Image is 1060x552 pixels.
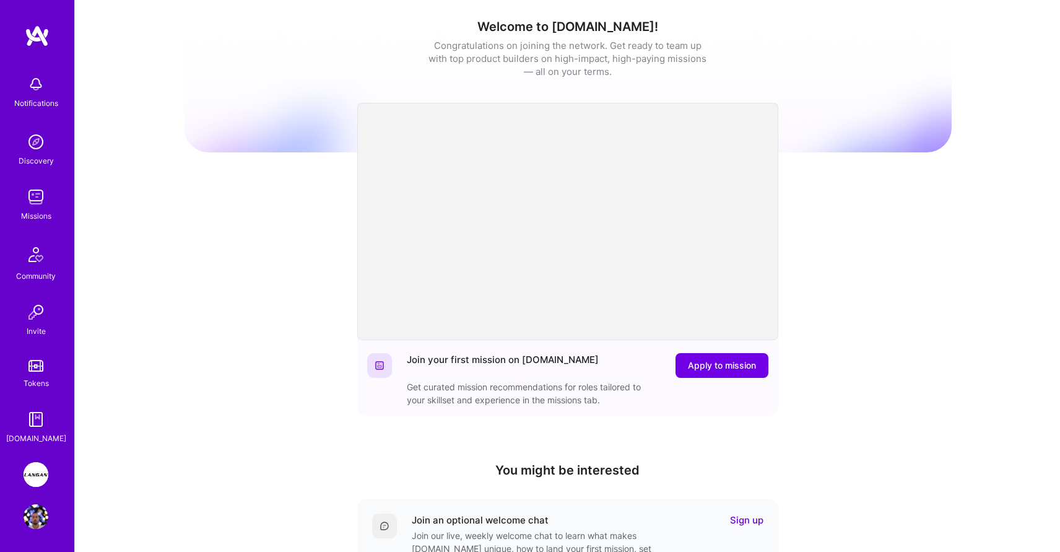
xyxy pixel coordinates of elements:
[20,504,51,529] a: User Avatar
[25,25,50,47] img: logo
[28,360,43,372] img: tokens
[184,19,952,34] h1: Welcome to [DOMAIN_NAME]!
[357,103,778,340] iframe: video
[24,129,48,154] img: discovery
[407,380,654,406] div: Get curated mission recommendations for roles tailored to your skillset and experience in the mis...
[16,269,56,283] div: Community
[24,300,48,325] img: Invite
[6,432,66,445] div: [DOMAIN_NAME]
[14,97,58,110] div: Notifications
[27,325,46,338] div: Invite
[380,521,389,531] img: Comment
[24,407,48,432] img: guide book
[24,185,48,209] img: teamwork
[730,514,763,527] a: Sign up
[428,39,707,78] div: Congratulations on joining the network. Get ready to team up with top product builders on high-im...
[688,359,756,372] span: Apply to mission
[19,154,54,167] div: Discovery
[21,209,51,222] div: Missions
[24,504,48,529] img: User Avatar
[21,240,51,269] img: Community
[24,462,48,487] img: Langan: AI-Copilot for Environmental Site Assessment
[24,377,49,390] div: Tokens
[412,514,549,527] div: Join an optional welcome chat
[407,353,599,378] div: Join your first mission on [DOMAIN_NAME]
[357,463,778,478] h4: You might be interested
[375,361,384,370] img: Website
[676,353,768,378] button: Apply to mission
[20,462,51,487] a: Langan: AI-Copilot for Environmental Site Assessment
[24,72,48,97] img: bell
